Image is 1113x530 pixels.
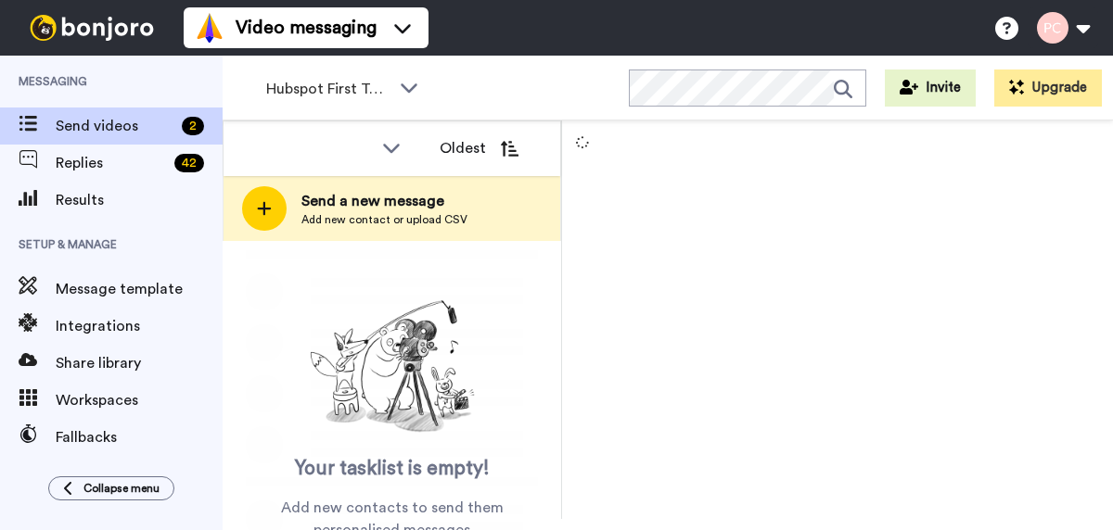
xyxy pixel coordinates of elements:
[22,15,161,41] img: bj-logo-header-white.svg
[301,190,467,212] span: Send a new message
[56,278,223,300] span: Message template
[56,115,174,137] span: Send videos
[174,154,204,172] div: 42
[56,152,167,174] span: Replies
[56,315,223,337] span: Integrations
[885,69,976,107] button: Invite
[56,426,223,448] span: Fallbacks
[236,15,377,41] span: Video messaging
[295,455,490,483] span: Your tasklist is empty!
[426,130,532,167] button: Oldest
[56,189,223,211] span: Results
[48,476,174,500] button: Collapse menu
[182,117,204,135] div: 2
[301,212,467,227] span: Add new contact or upload CSV
[56,352,223,374] span: Share library
[994,69,1102,107] button: Upgrade
[56,389,223,411] span: Workspaces
[300,293,485,441] img: ready-set-action.png
[266,78,390,100] span: Hubspot First Touch ([PERSON_NAME])
[195,13,224,43] img: vm-color.svg
[83,481,160,496] span: Collapse menu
